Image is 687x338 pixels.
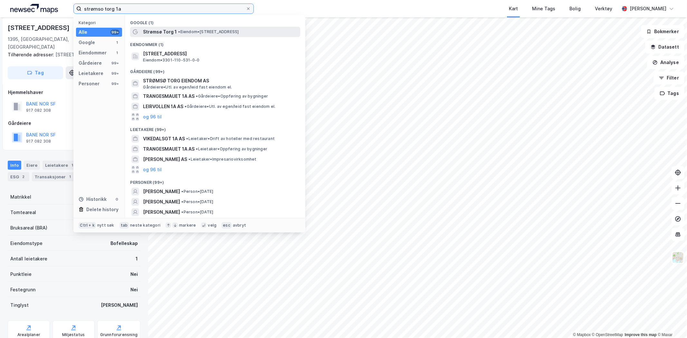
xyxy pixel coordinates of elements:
[79,80,100,88] div: Personer
[8,35,113,51] div: 1395, [GEOGRAPHIC_DATA], [GEOGRAPHIC_DATA]
[208,223,216,228] div: velg
[26,139,51,144] div: 917 082 308
[110,71,119,76] div: 99+
[8,66,63,79] button: Tag
[10,193,31,201] div: Matrikkel
[8,89,140,96] div: Hjemmelshaver
[188,157,256,162] span: Leietaker • Impresariovirksomhet
[10,255,47,263] div: Antall leietakere
[130,223,160,228] div: neste kategori
[143,77,298,85] span: STRØMSØ TORG EIENDOM AS
[178,29,239,34] span: Eiendom • [STREET_ADDRESS]
[79,59,102,67] div: Gårdeiere
[592,333,623,337] a: OpenStreetMap
[20,174,27,180] div: 2
[8,172,29,181] div: ESG
[100,332,138,337] div: Grunnforurensning
[143,103,183,110] span: LEIRVOLLEN 1A AS
[110,81,119,86] div: 99+
[79,222,96,229] div: Ctrl + k
[143,50,298,58] span: [STREET_ADDRESS]
[110,239,138,247] div: Bofelleskap
[114,197,119,202] div: 0
[79,28,87,36] div: Alle
[186,136,188,141] span: •
[125,122,305,134] div: Leietakere (99+)
[125,37,305,49] div: Eiendommer (1)
[24,161,40,170] div: Eiere
[573,333,591,337] a: Mapbox
[143,188,180,195] span: [PERSON_NAME]
[630,5,666,13] div: [PERSON_NAME]
[119,222,129,229] div: tab
[143,208,180,216] span: [PERSON_NAME]
[655,307,687,338] iframe: Chat Widget
[130,286,138,294] div: Nei
[79,70,103,77] div: Leietakere
[641,25,684,38] button: Bokmerker
[79,39,95,46] div: Google
[10,224,47,232] div: Bruksareal (BRA)
[69,162,76,168] div: 1
[143,85,232,90] span: Gårdeiere • Utl. av egen/leid fast eiendom el.
[196,94,268,99] span: Gårdeiere • Oppføring av bygninger
[97,223,114,228] div: nytt søk
[143,135,185,143] span: VIKEDALSGT 1A AS
[79,20,122,25] div: Kategori
[645,41,684,53] button: Datasett
[186,136,275,141] span: Leietaker • Drift av hoteller med restaurant
[181,199,183,204] span: •
[647,56,684,69] button: Analyse
[62,332,85,337] div: Miljøstatus
[143,92,195,100] span: TRANGESMAUET 1A AS
[10,270,32,278] div: Punktleie
[114,50,119,55] div: 1
[67,174,73,180] div: 1
[143,198,180,206] span: [PERSON_NAME]
[654,71,684,84] button: Filter
[143,28,177,36] span: Strømsø Torg 1
[17,332,40,337] div: Arealplaner
[509,5,518,13] div: Kart
[8,119,140,127] div: Gårdeiere
[222,222,232,229] div: esc
[143,166,162,174] button: og 96 til
[625,333,657,337] a: Improve this map
[110,30,119,35] div: 99+
[125,175,305,186] div: Personer (99+)
[10,286,35,294] div: Festegrunn
[233,223,246,228] div: avbryt
[10,4,58,14] img: logo.a4113a55bc3d86da70a041830d287a7e.svg
[196,94,198,99] span: •
[655,307,687,338] div: Kontrollprogram for chat
[595,5,612,13] div: Verktøy
[10,301,29,309] div: Tinglyst
[79,49,107,57] div: Eiendommer
[110,61,119,66] div: 99+
[43,161,78,170] div: Leietakere
[8,161,21,170] div: Info
[181,210,213,215] span: Person • [DATE]
[654,87,684,100] button: Tags
[10,239,43,247] div: Eiendomstype
[185,104,275,109] span: Gårdeiere • Utl. av egen/leid fast eiendom el.
[26,108,51,113] div: 917 082 308
[136,255,138,263] div: 1
[143,155,187,163] span: [PERSON_NAME] AS
[672,251,684,264] img: Z
[8,52,55,57] span: Tilhørende adresser:
[10,209,36,216] div: Tomteareal
[196,146,198,151] span: •
[532,5,555,13] div: Mine Tags
[178,29,180,34] span: •
[81,4,246,14] input: Søk på adresse, matrikkel, gårdeiere, leietakere eller personer
[125,64,305,76] div: Gårdeiere (99+)
[143,58,199,63] span: Eiendom • 3301-110-531-0-0
[101,301,138,309] div: [PERSON_NAME]
[181,199,213,204] span: Person • [DATE]
[188,157,190,162] span: •
[181,189,213,194] span: Person • [DATE]
[569,5,581,13] div: Bolig
[130,270,138,278] div: Nei
[143,145,195,153] span: TRANGESMAUET 1A AS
